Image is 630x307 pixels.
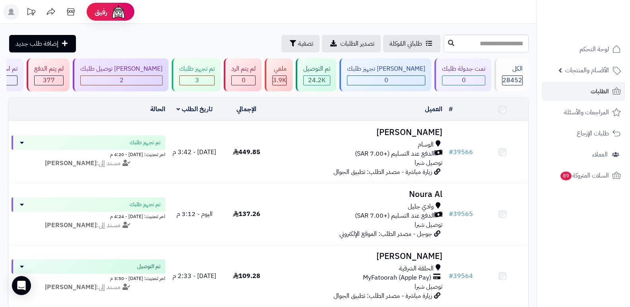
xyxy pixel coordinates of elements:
a: الكل28452 [493,58,530,91]
span: زيارة مباشرة - مصدر الطلب: تطبيق الجوال [333,167,432,177]
a: ملغي 3.9K [263,58,294,91]
div: 2 [81,76,162,85]
span: [DATE] - 3:42 م [173,147,216,157]
a: تاريخ الطلب [176,104,213,114]
div: مسند إلى: [6,159,171,168]
div: مسند إلى: [6,283,171,292]
span: 0 [242,75,246,85]
span: MyFatoorah (Apple Pay) [363,273,431,282]
span: الحلقة الشرقية [399,264,434,273]
div: اخر تحديث: [DATE] - 4:24 م [12,212,165,220]
div: لم يتم الرد [231,64,256,73]
a: الحالة [150,104,165,114]
a: الطلبات [542,82,625,101]
span: الدفع عند التسليم (+7.00 SAR) [355,149,434,158]
span: لوحة التحكم [580,44,609,55]
span: تصدير الطلبات [340,39,374,48]
span: الوسام [418,140,434,149]
span: السلات المتروكة [560,170,609,181]
a: لوحة التحكم [542,40,625,59]
a: تحديثات المنصة [21,4,41,22]
div: ملغي [272,64,287,73]
div: 3 [180,76,214,85]
a: الإجمالي [236,104,256,114]
div: 3880 [273,76,286,85]
a: # [449,104,453,114]
span: تم التوصيل [137,263,161,270]
div: اخر تحديث: [DATE] - 4:20 م [12,150,165,158]
a: تم التوصيل 24.2K [294,58,338,91]
img: ai-face.png [110,4,126,20]
div: تمت جدولة طلبك [442,64,485,73]
span: 3.9K [273,75,286,85]
a: #39566 [449,147,473,157]
div: لم يتم الدفع [34,64,64,73]
span: 377 [43,75,55,85]
a: طلباتي المُوكلة [383,35,440,52]
span: العملاء [592,149,608,160]
div: تم التوصيل [303,64,330,73]
div: الكل [502,64,523,73]
a: المراجعات والأسئلة [542,103,625,122]
a: [PERSON_NAME] تجهيز طلبك 0 [338,58,433,91]
a: العملاء [542,145,625,164]
button: تصفية [281,35,320,52]
span: 28452 [502,75,522,85]
span: رفيق [95,7,107,17]
a: #39565 [449,209,473,219]
span: 3 [195,75,199,85]
span: 137.26 [233,209,260,219]
a: السلات المتروكة89 [542,166,625,185]
a: لم يتم الدفع 377 [25,58,71,91]
img: logo-2.png [576,12,622,29]
span: 109.28 [233,271,260,281]
div: 0 [232,76,255,85]
span: 89 [560,171,572,181]
div: Open Intercom Messenger [12,276,31,295]
span: توصيل شبرا [415,282,442,292]
a: #39564 [449,271,473,281]
a: [PERSON_NAME] توصيل طلبك 2 [71,58,170,91]
span: 0 [462,75,466,85]
span: # [449,271,453,281]
a: العميل [425,104,442,114]
span: 0 [384,75,388,85]
span: تم تجهيز طلبك [130,139,161,147]
span: # [449,209,453,219]
span: الدفع عند التسليم (+7.00 SAR) [355,211,434,220]
h3: Noura Al [276,190,443,199]
span: إضافة طلب جديد [16,39,58,48]
span: 24.2K [308,75,326,85]
span: اليوم - 3:12 م [176,209,213,219]
div: تم تجهيز طلبك [179,64,215,73]
a: تمت جدولة طلبك 0 [433,58,493,91]
span: تم تجهيز طلبك [130,201,161,209]
div: 24190 [304,76,330,85]
div: مسند إلى: [6,221,171,230]
strong: [PERSON_NAME] [45,220,97,230]
span: وادي جليل [408,202,434,211]
span: زيارة مباشرة - مصدر الطلب: تطبيق الجوال [333,291,432,301]
div: [PERSON_NAME] تجهيز طلبك [347,64,425,73]
span: تصفية [298,39,313,48]
div: اخر تحديث: [DATE] - 3:50 م [12,274,165,282]
a: لم يتم الرد 0 [222,58,263,91]
div: 0 [347,76,425,85]
span: توصيل شبرا [415,158,442,168]
div: 0 [442,76,485,85]
div: 377 [35,76,63,85]
a: تصدير الطلبات [322,35,381,52]
a: طلبات الإرجاع [542,124,625,143]
strong: [PERSON_NAME] [45,158,97,168]
span: الأقسام والمنتجات [565,65,609,76]
span: [DATE] - 2:33 م [173,271,216,281]
span: طلبات الإرجاع [577,128,609,139]
a: إضافة طلب جديد [9,35,76,52]
span: توصيل شبرا [415,220,442,230]
span: الطلبات [591,86,609,97]
h3: [PERSON_NAME] [276,252,443,261]
span: # [449,147,453,157]
a: تم تجهيز طلبك 3 [170,58,222,91]
h3: [PERSON_NAME] [276,128,443,137]
strong: [PERSON_NAME] [45,282,97,292]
